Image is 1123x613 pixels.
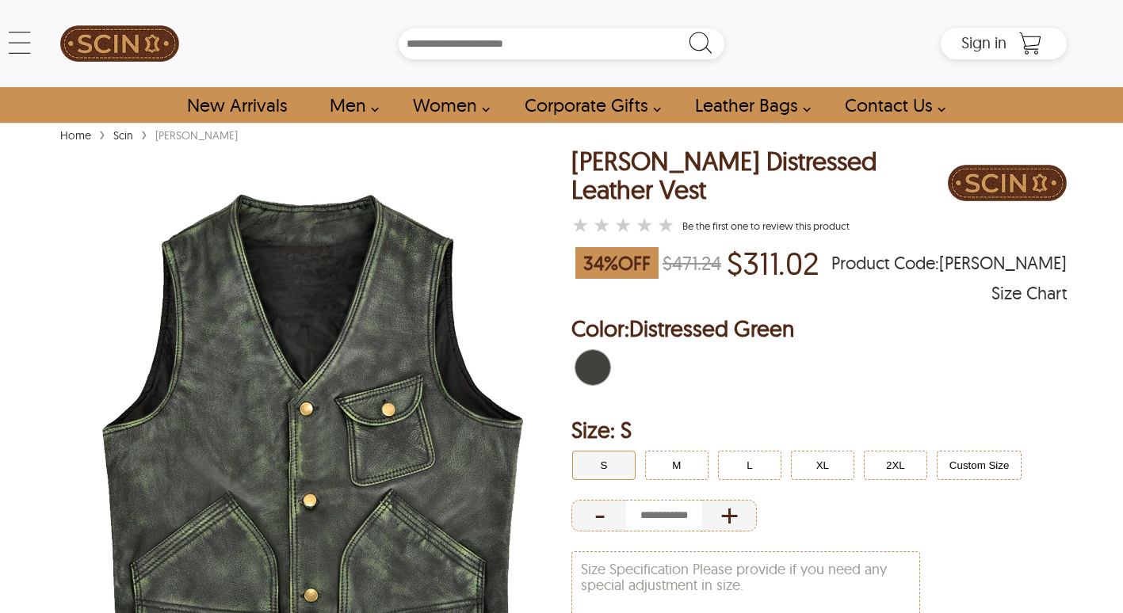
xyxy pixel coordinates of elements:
[864,451,927,480] button: Click to select 2XL
[961,32,1006,52] span: Sign in
[151,128,242,143] div: [PERSON_NAME]
[636,217,653,233] label: 4 rating
[682,219,850,232] a: Lester Distressed Leather Vest }
[60,8,179,79] img: SCIN
[718,451,781,480] button: Click to select L
[56,8,182,79] a: SCIN
[629,314,794,342] span: Distressed Green
[571,313,1067,345] h2: Selected Color: by Distressed Green
[948,147,1067,236] a: Brand Logo PDP Image
[571,147,948,203] h1: Lester Distressed Leather Vest
[395,87,498,123] a: Shop Women Leather Jackets
[991,285,1067,301] div: Size Chart
[937,451,1022,480] button: Click to select Custom Size
[99,120,105,147] span: ›
[948,147,1067,219] img: Brand Logo PDP Image
[827,87,954,123] a: contact-us
[727,245,819,281] p: Price of $311.02
[614,217,632,233] label: 3 rating
[831,255,1067,271] span: Product Code: LESTER
[948,147,1067,223] div: Brand Logo PDP Image
[56,128,95,143] a: Home
[169,87,304,123] a: Shop New Arrivals
[572,451,636,480] button: Click to select S
[571,346,614,389] div: Distressed Green
[575,247,659,279] span: 34 % OFF
[506,87,670,123] a: Shop Leather Corporate Gifts
[702,500,757,531] div: Increase Quantity of Item
[571,217,589,233] label: 1 rating
[571,414,1067,446] h2: Selected Filter by Size: S
[961,38,1006,51] a: Sign in
[791,451,854,480] button: Click to select XL
[677,87,819,123] a: Shop Leather Bags
[311,87,388,123] a: shop men's leather jackets
[571,500,626,531] div: Decrease Quantity of Item
[1014,32,1046,55] a: Shopping Cart
[109,128,137,143] a: Scin
[593,217,610,233] label: 2 rating
[571,147,948,203] div: [PERSON_NAME] Distressed Leather Vest
[141,120,147,147] span: ›
[657,217,674,233] label: 5 rating
[663,251,721,275] strike: $471.24
[645,451,709,480] button: Click to select M
[571,215,678,237] a: Lester Distressed Leather Vest }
